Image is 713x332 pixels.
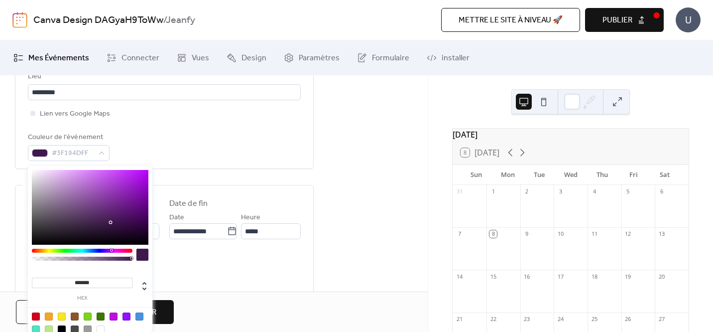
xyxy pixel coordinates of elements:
[523,273,531,280] div: 16
[492,165,523,185] div: Mon
[456,316,463,323] div: 21
[372,52,409,64] span: Formulaire
[676,7,701,32] div: U
[624,316,632,323] div: 26
[28,52,89,64] span: Mes Événements
[591,316,598,323] div: 25
[456,273,463,280] div: 14
[557,230,564,238] div: 10
[591,188,598,195] div: 4
[32,296,132,301] label: hex
[241,52,266,64] span: Design
[585,8,664,32] button: Publier
[219,44,274,71] a: Design
[523,165,555,185] div: Tue
[441,8,580,32] button: Mettre le site à niveau 🚀
[557,188,564,195] div: 3
[45,313,53,321] div: #F5A623
[52,148,94,160] span: #3F194DFF
[489,316,497,323] div: 22
[453,129,689,141] div: [DATE]
[32,313,40,321] div: #D0021B
[28,71,299,83] div: Lieu
[99,44,167,71] a: Connecter
[489,188,497,195] div: 1
[523,230,531,238] div: 9
[618,165,649,185] div: Fri
[658,188,665,195] div: 6
[135,313,143,321] div: #4A90E2
[489,230,497,238] div: 8
[555,165,587,185] div: Wed
[557,316,564,323] div: 24
[122,313,130,321] div: #9013FE
[658,230,665,238] div: 13
[169,198,208,210] div: Date de fin
[40,108,110,120] span: Lien vers Google Maps
[591,230,598,238] div: 11
[163,11,166,30] b: /
[456,188,463,195] div: 31
[299,52,340,64] span: Paramètres
[649,165,681,185] div: Sat
[489,273,497,280] div: 15
[350,44,417,71] a: Formulaire
[276,44,347,71] a: Paramètres
[442,52,470,64] span: installer
[523,316,531,323] div: 23
[28,132,108,144] div: Couleur de l'événement
[6,44,97,71] a: Mes Événements
[419,44,477,71] a: installer
[523,188,531,195] div: 2
[624,230,632,238] div: 12
[624,188,632,195] div: 5
[658,273,665,280] div: 20
[166,11,195,30] b: Jeanfy
[192,52,209,64] span: Vues
[459,14,563,26] span: Mettre le site à niveau 🚀
[602,14,632,26] span: Publier
[624,273,632,280] div: 19
[97,313,105,321] div: #417505
[33,11,163,30] a: Canva Design DAGyaH9ToWw
[461,165,492,185] div: Sun
[591,273,598,280] div: 18
[16,300,86,324] button: Annuler
[84,313,92,321] div: #7ED321
[169,44,217,71] a: Vues
[58,313,66,321] div: #F8E71C
[557,273,564,280] div: 17
[121,52,159,64] span: Connecter
[169,212,184,224] span: Date
[241,212,260,224] span: Heure
[658,316,665,323] div: 27
[456,230,463,238] div: 7
[110,313,118,321] div: #BD10E0
[71,313,79,321] div: #8B572A
[587,165,618,185] div: Thu
[12,12,27,28] img: logo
